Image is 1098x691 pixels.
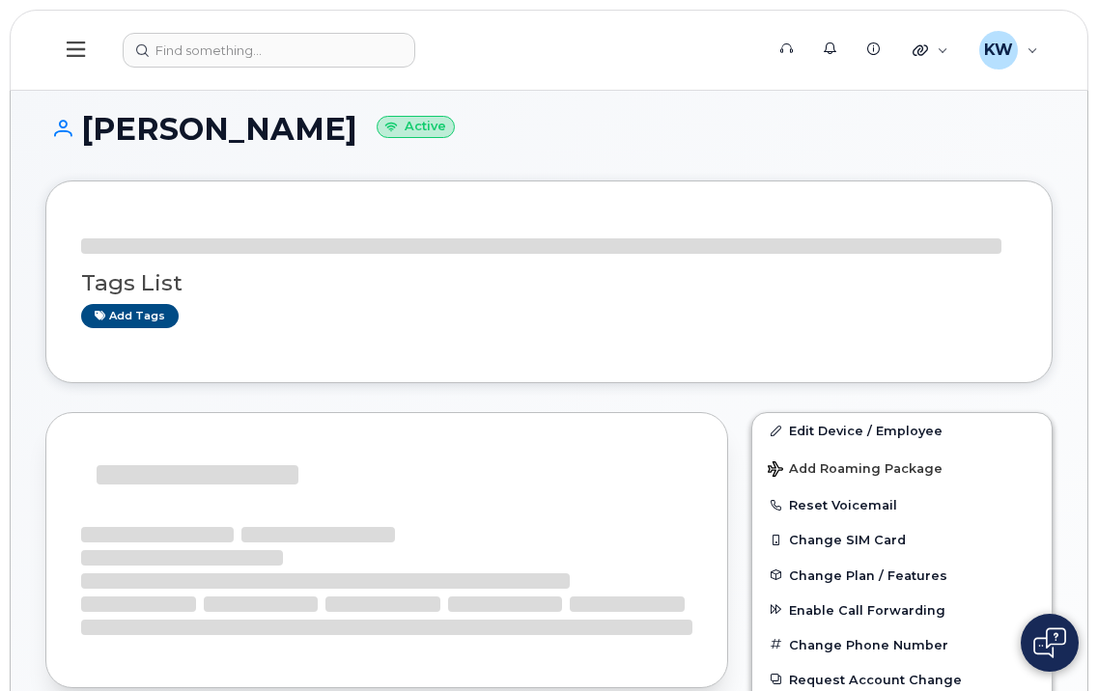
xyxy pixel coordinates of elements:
small: Active [377,116,455,138]
button: Reset Voicemail [752,487,1052,522]
button: Enable Call Forwarding [752,593,1052,627]
span: Change Plan / Features [789,567,947,582]
span: Add Roaming Package [768,461,943,480]
button: Change Plan / Features [752,558,1052,593]
h3: Tags List [81,271,1017,295]
button: Change Phone Number [752,627,1052,662]
h1: [PERSON_NAME] [45,112,1053,146]
span: Enable Call Forwarding [789,602,945,617]
button: Add Roaming Package [752,448,1052,487]
img: Open chat [1033,627,1066,658]
button: Change SIM Card [752,522,1052,557]
a: Edit Device / Employee [752,413,1052,448]
a: Add tags [81,304,179,328]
